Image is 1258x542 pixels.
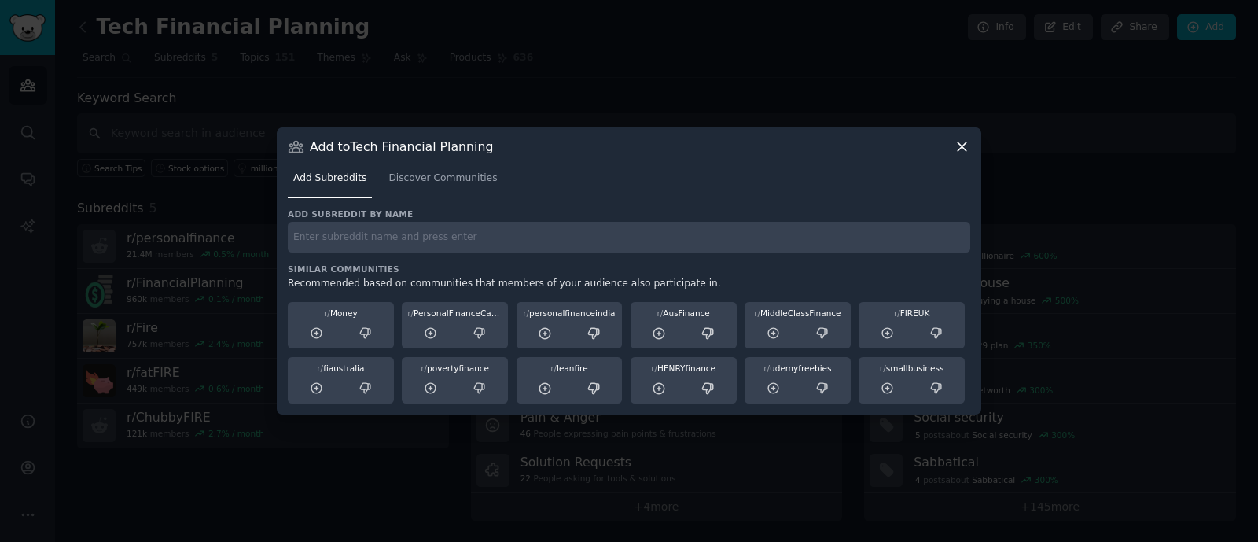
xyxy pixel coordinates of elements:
div: PersonalFinanceCanada [407,308,502,319]
span: r/ [317,363,323,373]
span: r/ [657,308,663,318]
span: r/ [894,308,900,318]
div: HENRYfinance [636,363,731,374]
div: personalfinanceindia [522,308,617,319]
div: Recommended based on communities that members of your audience also participate in. [288,277,970,291]
span: r/ [763,363,770,373]
h3: Add to Tech Financial Planning [310,138,493,155]
span: r/ [407,308,414,318]
span: r/ [421,363,427,373]
div: leanfire [522,363,617,374]
div: MiddleClassFinance [750,308,845,319]
div: udemyfreebies [750,363,845,374]
span: r/ [651,363,657,373]
input: Enter subreddit name and press enter [288,222,970,253]
span: Discover Communities [388,171,497,186]
div: povertyfinance [407,363,502,374]
div: AusFinance [636,308,731,319]
div: FIREUK [864,308,959,319]
span: r/ [550,363,557,373]
div: smallbusiness [864,363,959,374]
span: r/ [754,308,760,318]
span: Add Subreddits [293,171,366,186]
div: Money [293,308,388,319]
span: r/ [324,308,330,318]
span: r/ [523,308,529,318]
span: r/ [880,363,886,373]
a: Discover Communities [383,166,502,198]
h3: Similar Communities [288,264,970,275]
div: fiaustralia [293,363,388,374]
a: Add Subreddits [288,166,372,198]
h3: Add subreddit by name [288,208,970,219]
